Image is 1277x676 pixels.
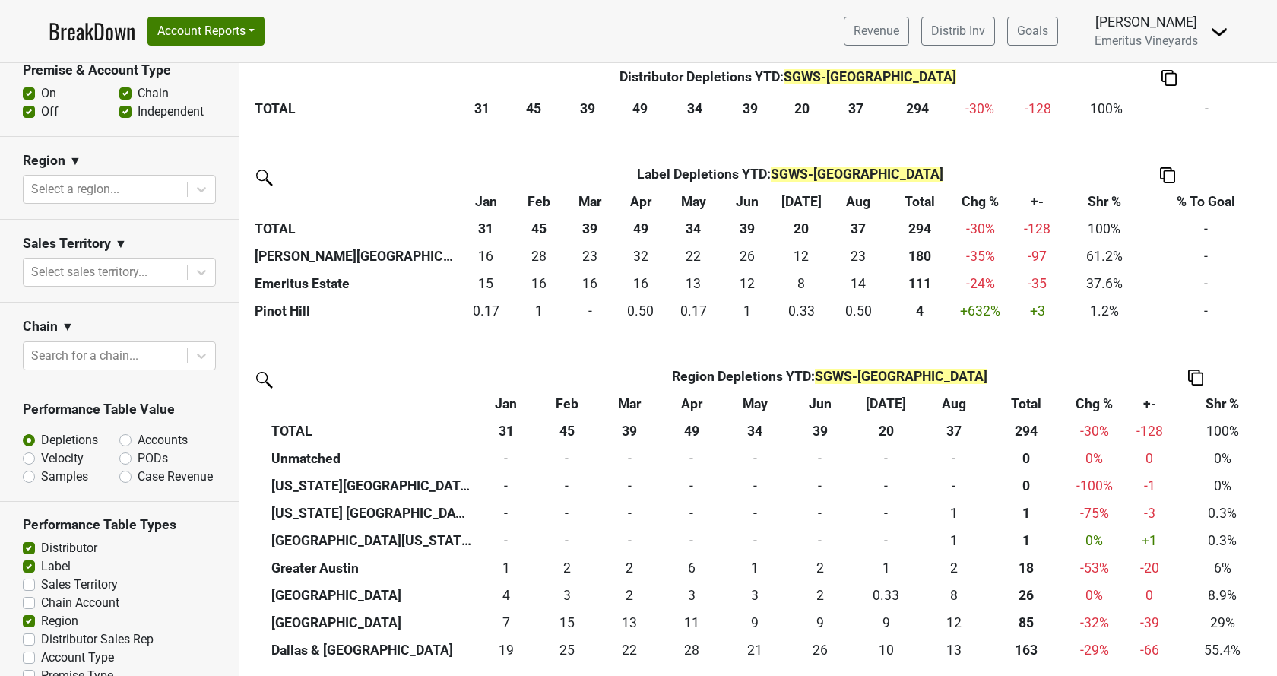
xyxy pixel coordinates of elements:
[600,476,658,496] div: -
[828,90,884,118] th: Aug: activate to sort column ascending
[772,270,829,297] td: 8.165
[724,90,776,118] th: Jun: activate to sort column ascending
[476,472,537,500] td: 0
[724,503,786,523] div: -
[1009,188,1066,215] th: +-: activate to sort column ascending
[563,215,616,243] th: 39
[921,445,987,472] td: 0
[662,500,721,527] td: 0
[597,554,662,582] td: 2
[461,274,511,294] div: 15
[772,188,829,215] th: Jul: activate to sort column ascending
[567,301,613,321] div: -
[616,270,664,297] td: 15.917
[480,531,534,551] div: -
[1095,33,1198,48] span: Emeritus Vineyards
[251,215,457,243] th: TOTAL
[1126,531,1172,551] div: +1
[1142,270,1269,297] td: -
[887,297,952,325] th: 3.668
[784,69,956,84] span: SGWS-[GEOGRAPHIC_DATA]
[789,390,851,417] th: Jun: activate to sort column ascending
[268,527,476,554] th: [GEOGRAPHIC_DATA][US_STATE]
[1066,500,1123,527] td: -75 %
[887,215,952,243] th: 294
[41,84,56,103] label: On
[666,503,717,523] div: -
[251,90,456,118] th: &nbsp;: activate to sort column ascending
[721,500,789,527] td: 0
[662,417,721,445] th: 49
[616,297,664,325] td: 0.5
[251,243,457,270] th: [PERSON_NAME][GEOGRAPHIC_DATA]
[251,297,457,325] th: Pinot Hill
[851,527,921,554] td: 0
[1176,390,1269,417] th: Shr %: activate to sort column ascending
[884,90,952,118] th: Total: activate to sort column ascending
[567,274,613,294] div: 16
[620,246,661,266] div: 32
[1066,390,1123,417] th: Chg %: activate to sort column ascending
[457,215,514,243] th: 31
[518,246,560,266] div: 28
[815,369,987,384] span: SGWS-[GEOGRAPHIC_DATA]
[830,297,887,325] td: 0.501
[41,539,97,557] label: Distributor
[771,167,943,182] span: SGWS-[GEOGRAPHIC_DATA]
[925,531,983,551] div: 1
[776,246,826,266] div: 12
[41,468,88,486] label: Samples
[722,215,773,243] th: 39
[1144,90,1270,118] th: % To Goal: activate to sort column ascending
[726,274,769,294] div: 12
[537,472,597,500] td: 0
[49,15,135,47] a: BreakDown
[952,188,1009,215] th: Chg %: activate to sort column ascending
[476,500,537,527] td: 0
[772,243,829,270] td: 11.667
[597,417,662,445] th: 39
[793,531,848,551] div: -
[665,95,724,122] th: 34
[41,612,78,630] label: Region
[268,500,476,527] th: [US_STATE] [GEOGRAPHIC_DATA]
[251,95,456,122] th: TOTAL
[620,301,661,321] div: 0.50
[664,215,721,243] th: 34
[615,95,665,122] th: 49
[722,188,773,215] th: Jun: activate to sort column ascending
[793,449,848,468] div: -
[1012,246,1063,266] div: -97
[457,188,514,215] th: Jan: activate to sort column ascending
[540,449,594,468] div: -
[597,500,662,527] td: 0
[668,246,718,266] div: 22
[1176,500,1269,527] td: 0.3%
[138,84,169,103] label: Chain
[772,297,829,325] td: 0.333
[1142,215,1269,243] td: -
[41,103,59,121] label: Off
[1008,90,1068,118] th: +-: activate to sort column ascending
[515,297,563,325] td: 1
[925,503,983,523] div: 1
[1123,390,1176,417] th: +-: activate to sort column ascending
[1160,167,1175,183] img: Copy to clipboard
[721,554,789,582] td: 1.167
[476,417,537,445] th: 31
[990,449,1063,468] div: 0
[851,417,921,445] th: 20
[41,649,114,667] label: Account Type
[834,301,884,321] div: 0.50
[724,95,776,122] th: 39
[987,554,1066,582] th: 17.667
[540,476,594,496] div: -
[891,301,949,321] div: 4
[830,215,887,243] th: 37
[664,188,721,215] th: May: activate to sort column ascending
[457,243,514,270] td: 16
[891,274,949,294] div: 111
[616,243,664,270] td: 32.167
[62,318,74,336] span: ▼
[666,531,717,551] div: -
